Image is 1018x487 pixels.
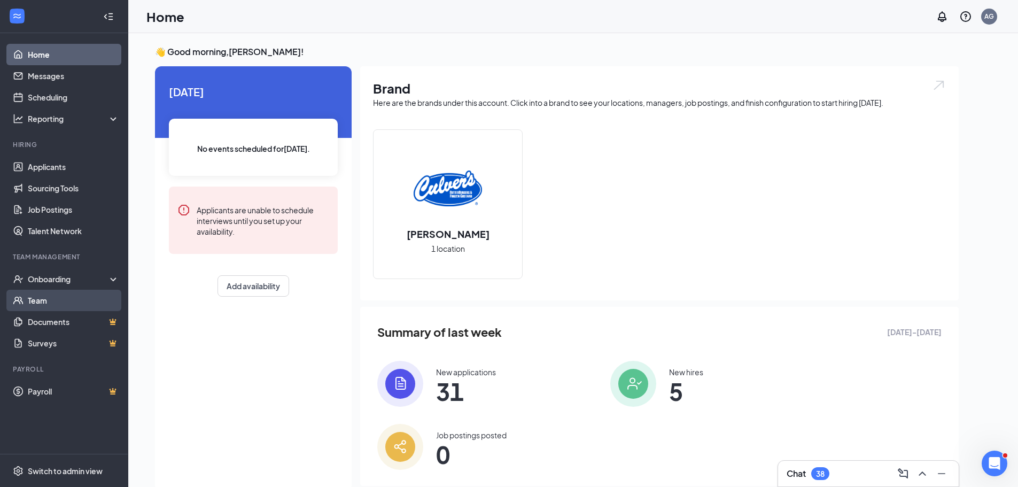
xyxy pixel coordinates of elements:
a: Team [28,290,119,311]
div: Applicants are unable to schedule interviews until you set up your availability. [197,204,329,237]
button: ComposeMessage [895,465,912,482]
span: 31 [436,382,496,401]
span: Summary of last week [377,323,502,342]
span: 5 [669,382,703,401]
svg: ComposeMessage [897,467,910,480]
svg: Settings [13,466,24,476]
button: Add availability [217,275,289,297]
div: Job postings posted [436,430,507,440]
a: PayrollCrown [28,381,119,402]
a: SurveysCrown [28,333,119,354]
a: Job Postings [28,199,119,220]
h1: Home [146,7,184,26]
svg: UserCheck [13,274,24,284]
svg: ChevronUp [916,467,929,480]
img: open.6027fd2a22e1237b5b06.svg [932,79,946,91]
a: Sourcing Tools [28,177,119,199]
div: Onboarding [28,274,110,284]
a: Home [28,44,119,65]
iframe: Intercom live chat [982,451,1007,476]
a: DocumentsCrown [28,311,119,333]
h3: 👋 Good morning, [PERSON_NAME] ! [155,46,959,58]
div: Team Management [13,252,117,261]
button: Minimize [933,465,950,482]
span: 0 [436,445,507,464]
span: [DATE] [169,83,338,100]
div: Switch to admin view [28,466,103,476]
img: Culver's [414,154,482,223]
div: New applications [436,367,496,377]
svg: Analysis [13,113,24,124]
h1: Brand [373,79,946,97]
svg: Minimize [935,467,948,480]
a: Messages [28,65,119,87]
div: Payroll [13,365,117,374]
h3: Chat [787,468,806,480]
a: Applicants [28,156,119,177]
div: Hiring [13,140,117,149]
div: Reporting [28,113,120,124]
span: [DATE] - [DATE] [887,326,942,338]
img: icon [377,424,423,470]
span: No events scheduled for [DATE] . [197,143,310,154]
div: 38 [816,469,825,478]
svg: QuestionInfo [959,10,972,23]
img: icon [610,361,656,407]
span: 1 location [431,243,465,254]
div: AG [984,12,994,21]
button: ChevronUp [914,465,931,482]
div: Here are the brands under this account. Click into a brand to see your locations, managers, job p... [373,97,946,108]
div: New hires [669,367,703,377]
svg: Collapse [103,11,114,22]
h2: [PERSON_NAME] [396,227,500,241]
svg: Error [177,204,190,217]
a: Scheduling [28,87,119,108]
svg: Notifications [936,10,949,23]
img: icon [377,361,423,407]
a: Talent Network [28,220,119,242]
svg: WorkstreamLogo [12,11,22,21]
